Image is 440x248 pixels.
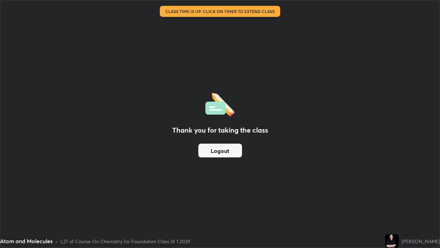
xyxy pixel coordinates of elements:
[401,238,440,245] div: [PERSON_NAME]
[60,238,190,245] div: L27 of Course On Chemistry for Foundation Class IX 1 2029
[205,91,235,117] img: offlineFeedback.1438e8b3.svg
[385,234,399,248] img: d9d8bfb0901b438ca4ed91f34abb5a86.jpg
[198,144,242,157] button: Logout
[55,238,58,245] div: •
[172,125,268,135] h2: Thank you for taking the class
